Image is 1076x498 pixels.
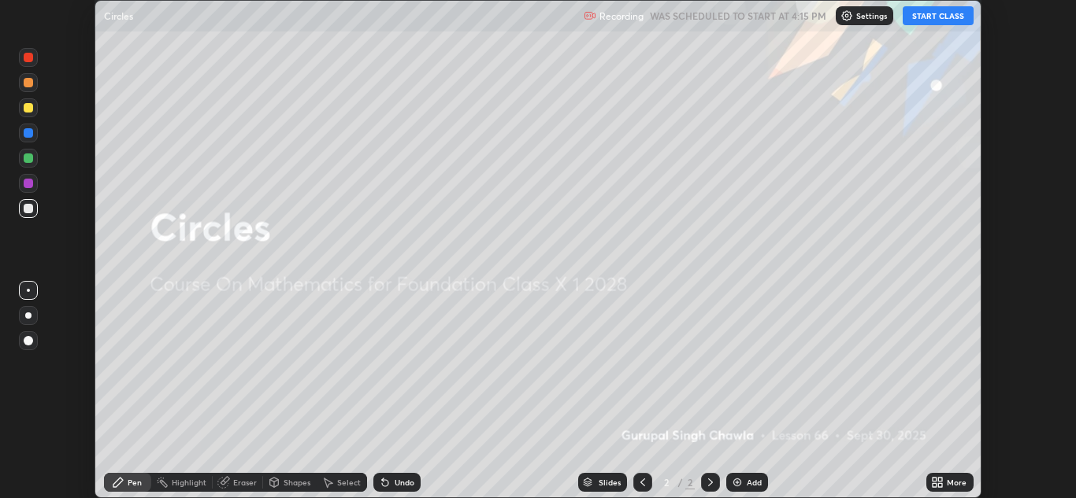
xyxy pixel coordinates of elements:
[685,475,695,489] div: 2
[840,9,853,22] img: class-settings-icons
[128,478,142,486] div: Pen
[650,9,826,23] h5: WAS SCHEDULED TO START AT 4:15 PM
[584,9,596,22] img: recording.375f2c34.svg
[172,478,206,486] div: Highlight
[659,478,674,487] div: 2
[747,478,762,486] div: Add
[395,478,414,486] div: Undo
[599,10,644,22] p: Recording
[677,478,682,487] div: /
[284,478,310,486] div: Shapes
[104,9,133,22] p: Circles
[337,478,361,486] div: Select
[599,478,621,486] div: Slides
[233,478,257,486] div: Eraser
[856,12,887,20] p: Settings
[947,478,967,486] div: More
[731,476,744,489] img: add-slide-button
[903,6,974,25] button: START CLASS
